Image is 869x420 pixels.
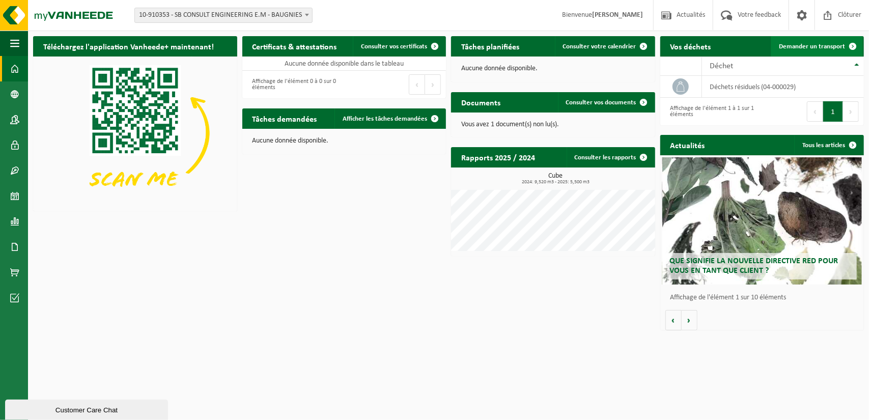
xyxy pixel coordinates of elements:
span: Déchet [710,62,733,70]
h2: Certificats & attestations [242,36,347,56]
h3: Cube [456,173,655,185]
p: Aucune donnée disponible. [253,137,436,145]
a: Consulter votre calendrier [555,36,654,57]
a: Consulter vos documents [558,92,654,113]
span: Consulter vos documents [566,99,636,106]
button: Vorige [665,310,682,330]
span: Demander un transport [779,43,845,50]
span: Consulter votre calendrier [563,43,636,50]
span: 10-910353 - SB CONSULT ENGINEERING E.M - BAUGNIES [135,8,312,22]
div: Affichage de l'élément 0 à 0 sur 0 éléments [247,73,339,96]
h2: Actualités [660,135,715,155]
span: Que signifie la nouvelle directive RED pour vous en tant que client ? [670,257,838,275]
a: Tous les articles [794,135,863,155]
p: Affichage de l'élément 1 sur 10 éléments [670,294,859,301]
img: Download de VHEPlus App [33,57,237,209]
a: Demander un transport [771,36,863,57]
button: Previous [807,101,823,122]
button: Next [843,101,859,122]
span: 2024: 9,520 m3 - 2025: 5,500 m3 [456,180,655,185]
h2: Tâches demandées [242,108,327,128]
td: Aucune donnée disponible dans le tableau [242,57,446,71]
button: 1 [823,101,843,122]
iframe: chat widget [5,398,170,420]
a: Afficher les tâches demandées [334,108,445,129]
button: Previous [409,74,425,95]
a: Que signifie la nouvelle directive RED pour vous en tant que client ? [662,157,862,285]
span: Afficher les tâches demandées [343,116,427,122]
p: Aucune donnée disponible. [461,65,645,72]
button: Next [425,74,441,95]
span: 10-910353 - SB CONSULT ENGINEERING E.M - BAUGNIES [134,8,313,23]
div: Affichage de l'élément 1 à 1 sur 1 éléments [665,100,757,123]
p: Vous avez 1 document(s) non lu(s). [461,121,645,128]
a: Consulter les rapports [567,147,654,167]
td: déchets résiduels (04-000029) [702,76,864,98]
h2: Téléchargez l'application Vanheede+ maintenant! [33,36,224,56]
h2: Vos déchets [660,36,721,56]
h2: Documents [451,92,511,112]
h2: Tâches planifiées [451,36,529,56]
strong: [PERSON_NAME] [592,11,643,19]
span: Consulter vos certificats [361,43,427,50]
button: Volgende [682,310,697,330]
a: Consulter vos certificats [353,36,445,57]
h2: Rapports 2025 / 2024 [451,147,545,167]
